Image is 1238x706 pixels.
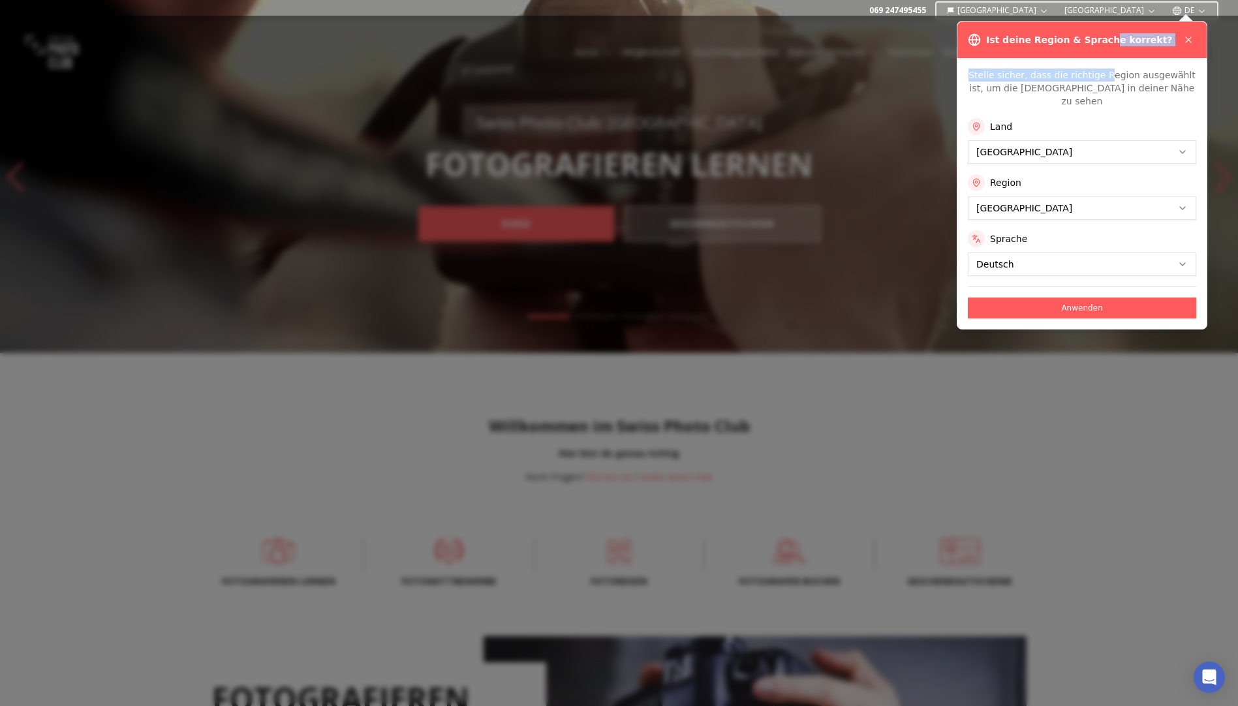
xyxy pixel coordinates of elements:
p: Stelle sicher, dass die richtige Region ausgewählt ist, um die [DEMOGRAPHIC_DATA] in deiner Nähe ... [968,69,1196,108]
label: Region [990,176,1021,189]
label: Sprache [990,232,1027,245]
button: DE [1167,3,1212,18]
label: Land [990,120,1012,133]
h3: Ist deine Region & Sprache korrekt? [986,33,1172,46]
button: [GEOGRAPHIC_DATA] [942,3,1055,18]
button: [GEOGRAPHIC_DATA] [1059,3,1162,18]
div: Open Intercom Messenger [1194,662,1225,693]
button: Anwenden [968,298,1196,318]
a: 069 247495455 [869,5,926,16]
